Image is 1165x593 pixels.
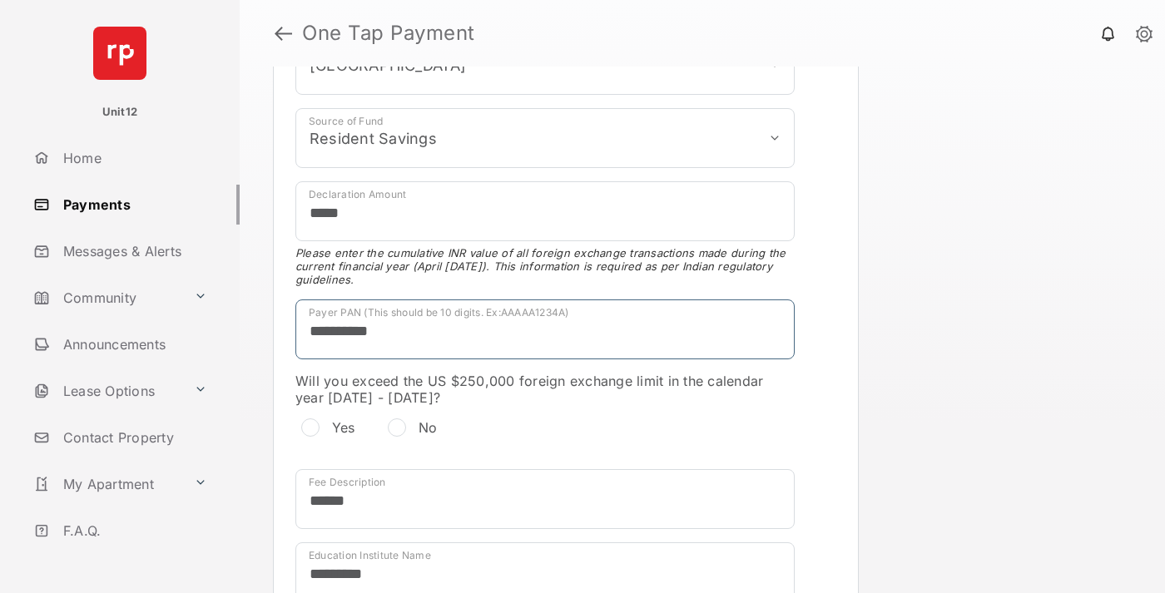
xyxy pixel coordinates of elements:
[27,138,240,178] a: Home
[302,23,475,43] strong: One Tap Payment
[419,419,438,436] label: No
[27,464,187,504] a: My Apartment
[27,231,240,271] a: Messages & Alerts
[332,419,355,436] label: Yes
[93,27,146,80] img: svg+xml;base64,PHN2ZyB4bWxucz0iaHR0cDovL3d3dy53My5vcmcvMjAwMC9zdmciIHdpZHRoPSI2NCIgaGVpZ2h0PSI2NC...
[27,324,240,364] a: Announcements
[27,185,240,225] a: Payments
[27,418,240,457] a: Contact Property
[27,511,240,551] a: F.A.Q.
[295,246,795,286] span: Please enter the cumulative INR value of all foreign exchange transactions made during the curren...
[27,278,187,318] a: Community
[295,373,795,406] label: Will you exceed the US $250,000 foreign exchange limit in the calendar year [DATE] - [DATE]?
[102,104,138,121] p: Unit12
[27,371,187,411] a: Lease Options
